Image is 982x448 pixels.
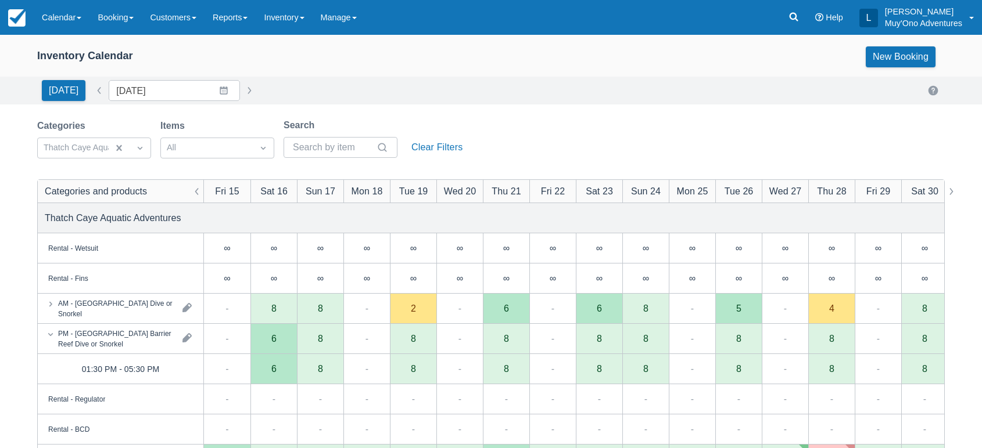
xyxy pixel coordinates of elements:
div: AM - [GEOGRAPHIC_DATA] Dive or Snorkel [58,298,173,319]
div: - [225,392,228,406]
div: ∞ [410,273,417,283]
div: - [784,362,787,375]
div: ∞ [875,273,881,283]
button: Clear Filters [407,137,467,158]
div: - [598,422,601,436]
div: ∞ [550,243,556,252]
div: ∞ [224,273,230,283]
div: Sat 23 [586,184,613,198]
div: Thu 28 [817,184,846,198]
div: ∞ [855,263,901,294]
div: ∞ [390,233,436,263]
div: Tue 26 [725,184,754,198]
div: 8 [643,334,648,343]
button: [DATE] [42,80,85,101]
div: ∞ [390,263,436,294]
div: ∞ [436,263,483,294]
div: - [877,422,880,436]
div: - [784,301,787,315]
div: ∞ [855,233,901,263]
div: Wed 20 [444,184,476,198]
div: Rental - Fins [48,273,88,283]
div: Inventory Calendar [37,49,133,63]
span: Help [826,13,843,22]
div: ∞ [782,243,789,252]
div: 8 [318,304,323,313]
div: 8 [643,364,648,373]
div: ∞ [596,273,603,283]
div: 8 [576,354,622,384]
div: ∞ [297,263,343,294]
div: - [691,301,694,315]
div: 8 [808,354,855,384]
div: ∞ [317,243,324,252]
div: ∞ [271,243,277,252]
div: - [691,331,694,345]
div: ∞ [224,243,230,252]
div: - [877,392,880,406]
div: - [877,301,880,315]
div: - [551,362,554,375]
div: ∞ [364,243,370,252]
div: ∞ [669,233,715,263]
div: 8 [411,334,416,343]
div: 8 [829,334,834,343]
div: - [505,422,508,436]
div: 8 [922,364,927,373]
div: - [923,392,926,406]
div: 8 [622,354,669,384]
div: 8 [901,354,948,384]
div: 4 [829,304,834,313]
div: - [225,301,228,315]
div: ∞ [503,243,510,252]
div: - [319,392,322,406]
div: 6 [271,364,277,373]
div: - [644,392,647,406]
div: ∞ [576,233,622,263]
a: New Booking [866,46,936,67]
div: - [737,392,740,406]
div: 8 [922,334,927,343]
div: - [830,422,833,436]
div: 5 [736,304,741,313]
div: - [737,422,740,436]
div: ∞ [922,243,928,252]
div: Mon 25 [677,184,708,198]
div: Sun 24 [631,184,661,198]
div: - [784,422,787,436]
p: Muy'Ono Adventures [885,17,962,29]
div: - [784,392,787,406]
div: - [923,422,926,436]
div: - [458,392,461,406]
div: - [644,422,647,436]
div: 8 [597,364,602,373]
div: Fri 22 [541,184,565,198]
div: 8 [318,334,323,343]
div: ∞ [343,233,390,263]
div: - [551,392,554,406]
div: - [551,301,554,315]
div: ∞ [622,233,669,263]
div: ∞ [901,263,948,294]
div: ∞ [410,243,417,252]
div: Sat 30 [911,184,938,198]
div: ∞ [829,273,835,283]
div: - [365,301,368,315]
div: 8 [411,364,416,373]
div: - [458,362,461,375]
div: - [225,331,228,345]
div: ∞ [689,243,696,252]
div: 6 [250,354,297,384]
div: - [877,331,880,345]
div: ∞ [250,233,297,263]
div: - [458,301,461,315]
label: Search [284,118,319,132]
div: - [877,362,880,375]
div: - [784,331,787,345]
div: Tue 19 [399,184,428,198]
div: ∞ [782,273,789,283]
div: ∞ [436,233,483,263]
div: ∞ [457,243,463,252]
div: - [365,392,368,406]
div: 8 [297,354,343,384]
